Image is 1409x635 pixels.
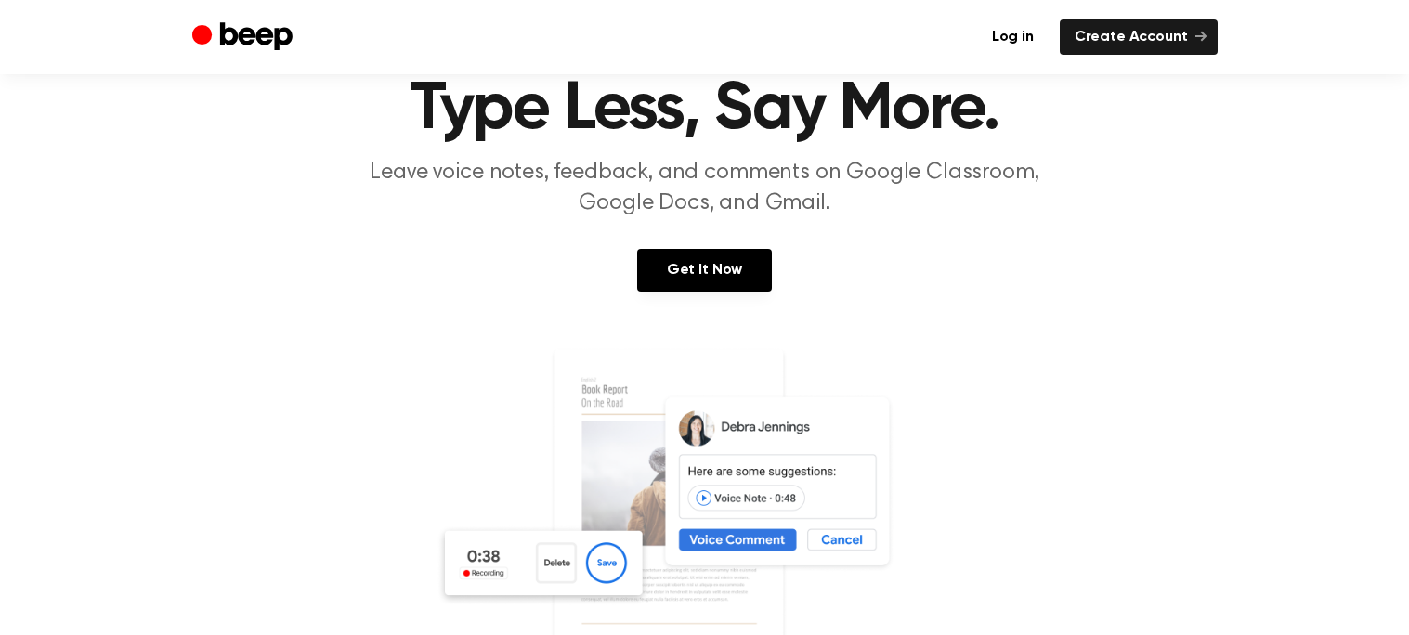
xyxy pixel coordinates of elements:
[192,19,297,56] a: Beep
[637,249,772,292] a: Get It Now
[977,19,1049,55] a: Log in
[1060,19,1218,55] a: Create Account
[229,76,1181,143] h1: Type Less, Say More.
[348,158,1062,219] p: Leave voice notes, feedback, and comments on Google Classroom, Google Docs, and Gmail.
